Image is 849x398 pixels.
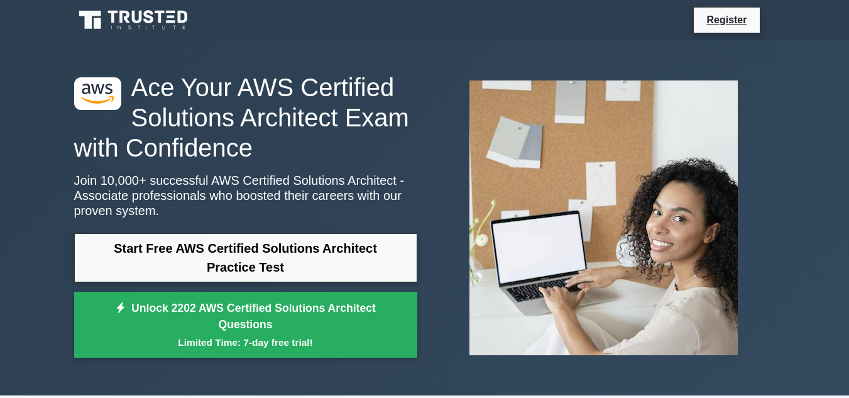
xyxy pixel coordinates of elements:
[74,233,417,282] a: Start Free AWS Certified Solutions Architect Practice Test
[90,335,402,350] small: Limited Time: 7-day free trial!
[699,12,754,28] a: Register
[74,173,417,218] p: Join 10,000+ successful AWS Certified Solutions Architect - Associate professionals who boosted t...
[74,72,417,163] h1: Ace Your AWS Certified Solutions Architect Exam with Confidence
[74,292,417,358] a: Unlock 2202 AWS Certified Solutions Architect QuestionsLimited Time: 7-day free trial!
